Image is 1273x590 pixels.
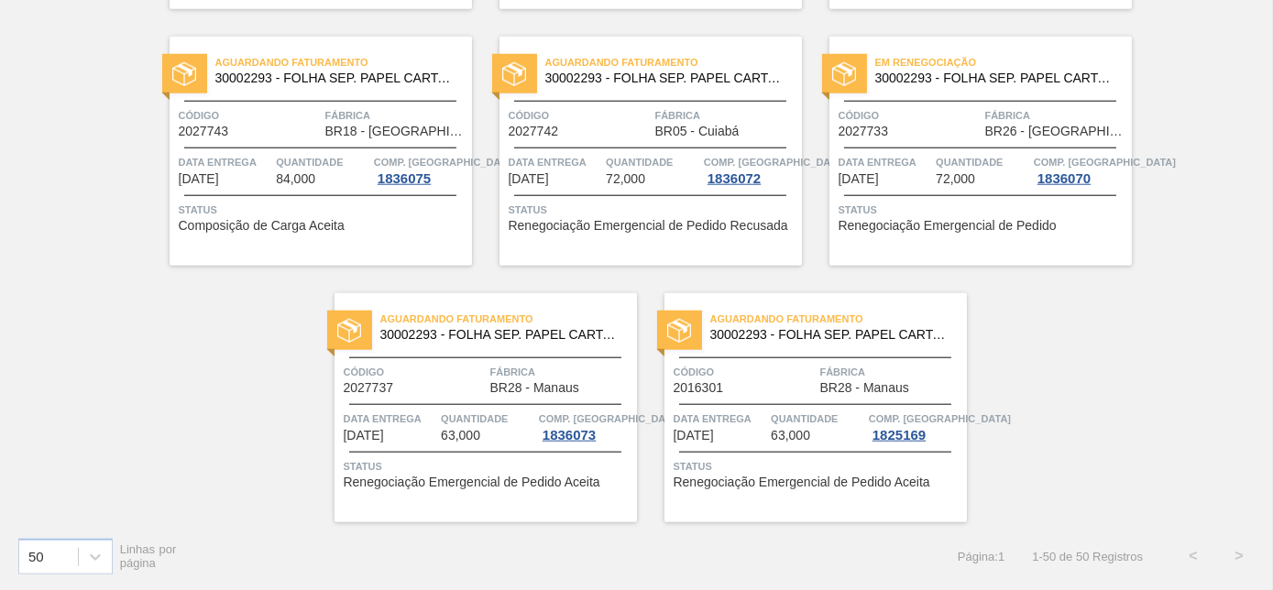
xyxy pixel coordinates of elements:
[337,319,361,343] img: status
[509,125,559,138] span: 2027742
[325,125,467,138] span: BR18 - Pernambuco
[832,62,856,86] img: status
[509,219,788,233] span: Renegociação Emergencial de Pedido Recusada
[704,171,764,186] div: 1836072
[179,125,229,138] span: 2027743
[704,153,846,171] span: Comp. Carga
[142,37,472,266] a: statusAguardando Faturamento30002293 - FOLHA SEP. PAPEL CARTAO 1200x1000M 350gCódigo2027743Fábric...
[509,172,549,186] span: 27/10/2025
[704,153,797,186] a: Comp. [GEOGRAPHIC_DATA]1836072
[839,201,1127,219] span: Status
[606,172,645,186] span: 72,000
[771,410,864,428] span: Quantidade
[502,62,526,86] img: status
[325,106,467,125] span: Fábrica
[179,201,467,219] span: Status
[441,429,480,442] span: 63,000
[509,201,797,219] span: Status
[710,310,967,328] span: Aguardando Faturamento
[655,125,740,138] span: BR05 - Cuiabá
[215,53,472,71] span: Aguardando Faturamento
[472,37,802,266] a: statusAguardando Faturamento30002293 - FOLHA SEP. PAPEL CARTAO 1200x1000M 350gCódigo2027742Fábric...
[771,429,810,442] span: 63,000
[655,106,797,125] span: Fábrica
[674,381,724,395] span: 2016301
[869,428,929,442] div: 1825169
[509,153,602,171] span: Data entrega
[820,363,962,381] span: Fábrica
[545,71,787,85] span: 30002293 - FOLHA SEP. PAPEL CARTAO 1200x1000M 350g
[674,429,714,442] span: 15/11/2025
[667,319,691,343] img: status
[509,106,651,125] span: Código
[1032,550,1143,563] span: 1 - 50 de 50 Registros
[545,53,802,71] span: Aguardando Faturamento
[674,410,767,428] span: Data entrega
[674,475,930,489] span: Renegociação Emergencial de Pedido Aceita
[674,457,962,475] span: Status
[539,410,681,428] span: Comp. Carga
[179,172,219,186] span: 25/10/2025
[674,363,816,381] span: Código
[344,457,632,475] span: Status
[875,71,1117,85] span: 30002293 - FOLHA SEP. PAPEL CARTAO 1200x1000M 350g
[606,153,699,171] span: Quantidade
[839,172,879,186] span: 30/10/2025
[276,153,369,171] span: Quantidade
[1034,153,1176,171] span: Comp. Carga
[179,153,272,171] span: Data entrega
[710,328,952,342] span: 30002293 - FOLHA SEP. PAPEL CARTAO 1200x1000M 350g
[276,172,315,186] span: 84,000
[936,172,975,186] span: 72,000
[1170,533,1216,579] button: <
[179,219,345,233] span: Composição de Carga Aceita
[374,171,434,186] div: 1836075
[215,71,457,85] span: 30002293 - FOLHA SEP. PAPEL CARTAO 1200x1000M 350g
[1216,533,1262,579] button: >
[344,429,384,442] span: 04/11/2025
[869,410,962,442] a: Comp. [GEOGRAPHIC_DATA]1825169
[958,550,1004,563] span: Página : 1
[1034,153,1127,186] a: Comp. [GEOGRAPHIC_DATA]1836070
[637,293,967,522] a: statusAguardando Faturamento30002293 - FOLHA SEP. PAPEL CARTAO 1200x1000M 350gCódigo2016301Fábric...
[936,153,1029,171] span: Quantidade
[875,53,1132,71] span: Em renegociação
[28,549,44,564] div: 50
[802,37,1132,266] a: statusEm renegociação30002293 - FOLHA SEP. PAPEL CARTAO 1200x1000M 350gCódigo2027733FábricaBR26 -...
[441,410,534,428] span: Quantidade
[380,310,637,328] span: Aguardando Faturamento
[380,328,622,342] span: 30002293 - FOLHA SEP. PAPEL CARTAO 1200x1000M 350g
[344,475,600,489] span: Renegociação Emergencial de Pedido Aceita
[344,381,394,395] span: 2027737
[839,125,889,138] span: 2027733
[374,153,467,186] a: Comp. [GEOGRAPHIC_DATA]1836075
[490,363,632,381] span: Fábrica
[374,153,516,171] span: Comp. Carga
[344,363,486,381] span: Código
[839,106,981,125] span: Código
[869,410,1011,428] span: Comp. Carga
[179,106,321,125] span: Código
[120,542,177,570] span: Linhas por página
[1034,171,1094,186] div: 1836070
[839,153,932,171] span: Data entrega
[539,410,632,442] a: Comp. [GEOGRAPHIC_DATA]1836073
[985,125,1127,138] span: BR26 - Uberlândia
[344,410,437,428] span: Data entrega
[490,381,579,395] span: BR28 - Manaus
[539,428,599,442] div: 1836073
[172,62,196,86] img: status
[307,293,637,522] a: statusAguardando Faturamento30002293 - FOLHA SEP. PAPEL CARTAO 1200x1000M 350gCódigo2027737Fábric...
[985,106,1127,125] span: Fábrica
[820,381,909,395] span: BR28 - Manaus
[839,219,1057,233] span: Renegociação Emergencial de Pedido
